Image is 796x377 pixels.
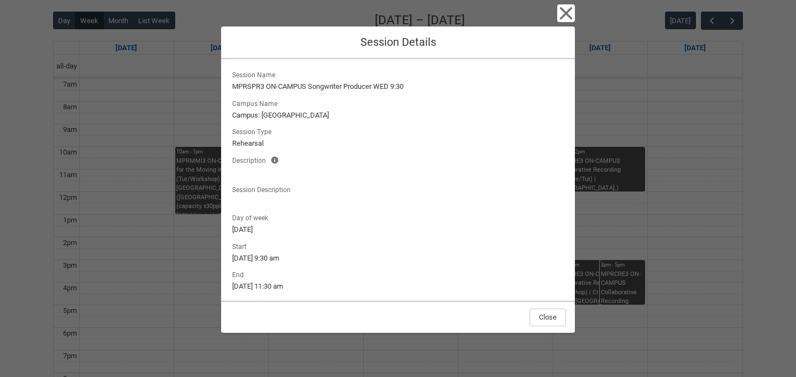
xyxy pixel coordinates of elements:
lightning-formatted-text: Campus: [GEOGRAPHIC_DATA] [232,110,564,121]
span: Booking Facility Name [232,296,304,309]
span: Session Type [232,125,276,137]
span: Campus Name [232,97,282,109]
lightning-formatted-text: [DATE] 9:30 am [232,253,564,264]
lightning-formatted-text: [DATE] 11:30 am [232,281,564,292]
button: Close [557,4,575,22]
span: Day of week [232,211,273,223]
span: Start [232,240,251,252]
span: Session Name [232,68,280,80]
button: Close [530,309,566,326]
span: End [232,268,248,280]
span: Session Description [232,183,295,195]
lightning-formatted-text: Rehearsal [232,138,564,149]
lightning-formatted-text: MPRSPR3 ON-CAMPUS Songwriter Producer WED 9:30 [232,81,564,92]
span: Session Details [360,35,436,49]
span: Description [232,153,270,166]
lightning-formatted-text: [DATE] [232,224,564,235]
